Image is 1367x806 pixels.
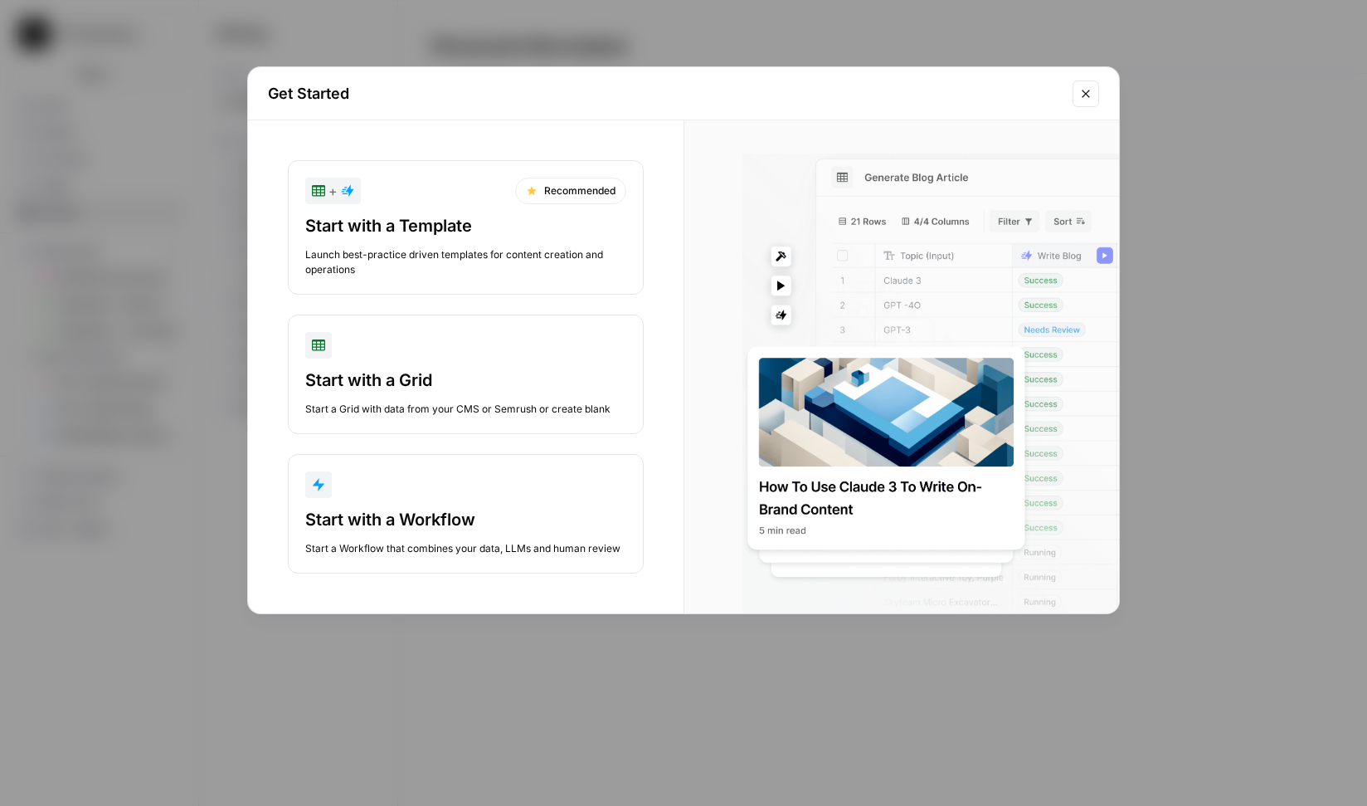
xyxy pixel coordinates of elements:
[1073,81,1099,107] button: Close modal
[305,508,626,531] div: Start with a Workflow
[305,247,626,277] div: Launch best-practice driven templates for content creation and operations
[268,82,1063,105] h2: Get Started
[305,214,626,237] div: Start with a Template
[305,369,626,392] div: Start with a Grid
[288,315,644,434] button: Start with a GridStart a Grid with data from your CMS or Semrush or create blank
[312,181,354,201] div: +
[515,178,626,204] div: Recommended
[305,402,626,417] div: Start a Grid with data from your CMS or Semrush or create blank
[288,454,644,574] button: Start with a WorkflowStart a Workflow that combines your data, LLMs and human review
[288,160,644,295] button: +RecommendedStart with a TemplateLaunch best-practice driven templates for content creation and o...
[305,541,626,556] div: Start a Workflow that combines your data, LLMs and human review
